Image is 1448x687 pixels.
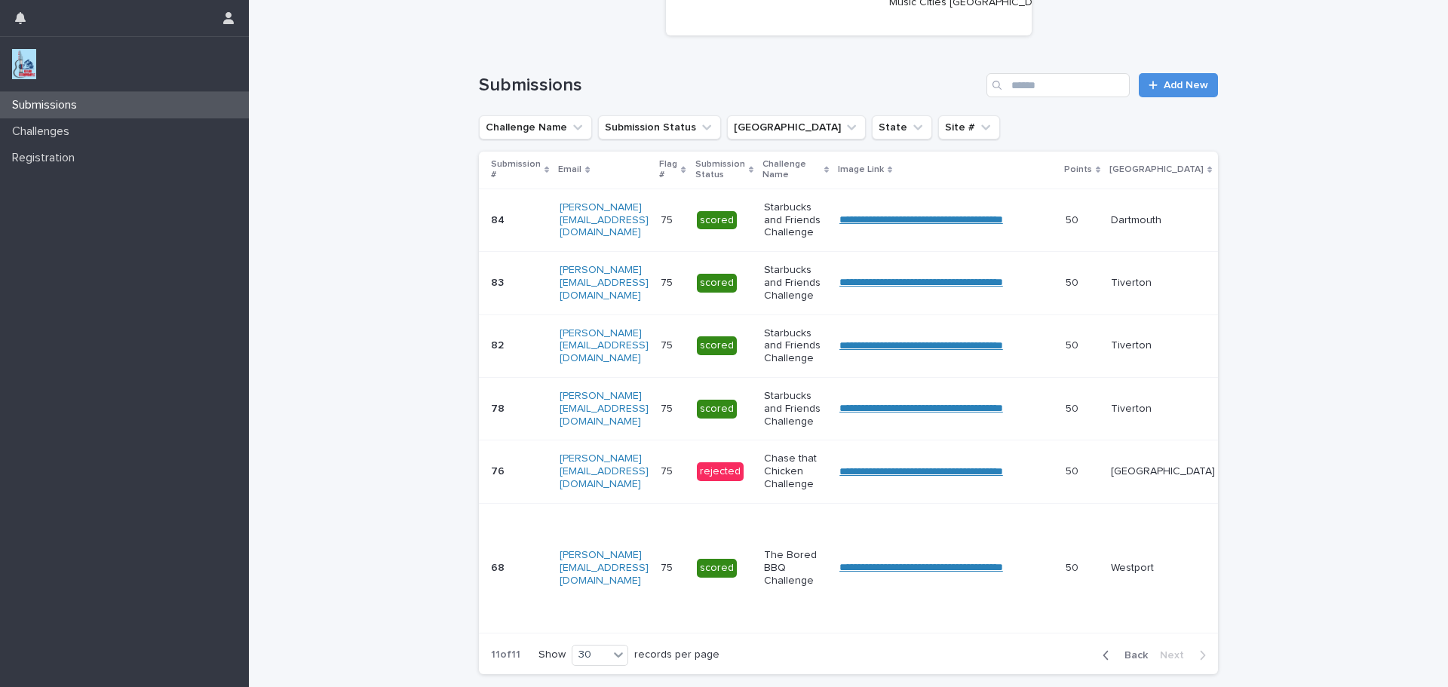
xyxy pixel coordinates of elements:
span: Next [1160,650,1193,661]
div: scored [697,211,737,230]
p: 75 [661,336,676,352]
p: Westport [1111,562,1215,575]
p: Email [558,161,581,178]
button: Site # [938,115,1000,140]
p: Image Link [838,161,884,178]
p: 75 [661,400,676,416]
p: 11 of 11 [479,636,532,673]
p: Registration [6,151,87,165]
p: Show [538,649,566,661]
p: 76 [491,462,508,478]
p: 84 [491,211,508,227]
p: 75 [661,211,676,227]
p: 75 [661,559,676,575]
button: Closest City [727,115,866,140]
p: Tiverton [1111,339,1215,352]
div: scored [697,559,737,578]
p: 50 [1066,400,1081,416]
p: 78 [491,400,508,416]
p: Tiverton [1111,403,1215,416]
a: [PERSON_NAME][EMAIL_ADDRESS][DOMAIN_NAME] [560,550,649,586]
div: rejected [697,462,744,481]
p: Starbucks and Friends Challenge [764,390,827,428]
a: [PERSON_NAME][EMAIL_ADDRESS][DOMAIN_NAME] [560,265,649,301]
button: State [872,115,932,140]
a: [PERSON_NAME][EMAIL_ADDRESS][DOMAIN_NAME] [560,391,649,427]
p: 75 [661,274,676,290]
button: Submission Status [598,115,721,140]
h1: Submissions [479,75,980,97]
a: [PERSON_NAME][EMAIL_ADDRESS][DOMAIN_NAME] [560,328,649,364]
p: records per page [634,649,719,661]
p: Dartmouth [1111,214,1215,227]
div: scored [697,400,737,419]
div: scored [697,336,737,355]
p: Challenge Name [762,156,821,184]
a: Add New [1139,73,1218,97]
button: Challenge Name [479,115,592,140]
p: Flag # [659,156,677,184]
p: Tiverton [1111,277,1215,290]
div: scored [697,274,737,293]
span: Back [1115,650,1148,661]
p: Submission # [491,156,541,184]
span: Add New [1164,80,1208,90]
p: [GEOGRAPHIC_DATA] [1109,161,1204,178]
p: Points [1064,161,1092,178]
div: 30 [572,647,609,663]
p: [GEOGRAPHIC_DATA] [1111,465,1215,478]
input: Search [986,73,1130,97]
p: Submissions [6,98,89,112]
p: Starbucks and Friends Challenge [764,264,827,302]
p: 68 [491,559,508,575]
p: Starbucks and Friends Challenge [764,201,827,239]
button: Back [1091,649,1154,662]
p: 75 [661,462,676,478]
p: 50 [1066,274,1081,290]
p: Submission Status [695,156,745,184]
a: [PERSON_NAME][EMAIL_ADDRESS][DOMAIN_NAME] [560,453,649,489]
p: 50 [1066,211,1081,227]
p: Challenges [6,124,81,139]
a: [PERSON_NAME][EMAIL_ADDRESS][DOMAIN_NAME] [560,202,649,238]
p: 50 [1066,462,1081,478]
p: The Bored BBQ Challenge [764,549,827,587]
p: Starbucks and Friends Challenge [764,327,827,365]
img: jxsLJbdS1eYBI7rVAS4p [12,49,36,79]
p: 50 [1066,336,1081,352]
p: Chase that Chicken Challenge [764,452,827,490]
p: 83 [491,274,507,290]
p: 82 [491,336,507,352]
p: 50 [1066,559,1081,575]
button: Next [1154,649,1218,662]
